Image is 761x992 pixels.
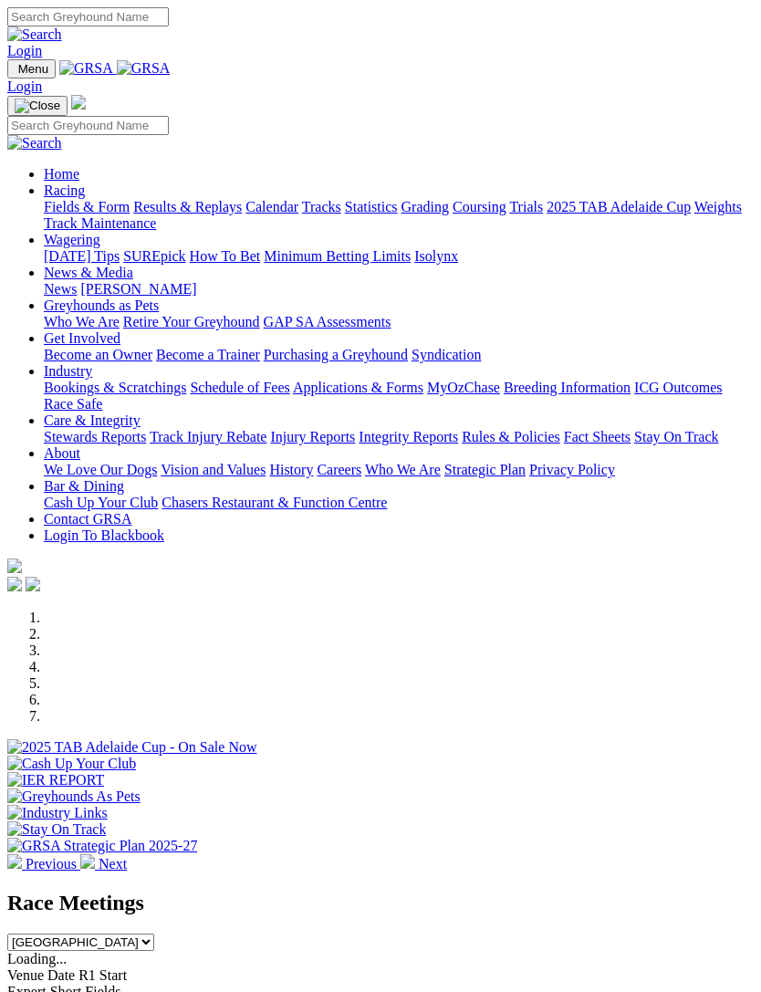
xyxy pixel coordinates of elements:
[80,854,95,869] img: chevron-right-pager-white.svg
[529,462,615,477] a: Privacy Policy
[401,199,449,214] a: Grading
[7,96,68,116] button: Toggle navigation
[7,135,62,151] img: Search
[7,838,197,854] img: GRSA Strategic Plan 2025-27
[44,199,754,232] div: Racing
[44,281,77,297] a: News
[44,495,754,511] div: Bar & Dining
[453,199,506,214] a: Coursing
[44,314,754,330] div: Greyhounds as Pets
[26,856,77,872] span: Previous
[44,462,157,477] a: We Love Our Dogs
[44,314,120,329] a: Who We Are
[133,199,242,214] a: Results & Replays
[44,429,146,444] a: Stewards Reports
[264,347,408,362] a: Purchasing a Greyhound
[634,429,718,444] a: Stay On Track
[44,183,85,198] a: Racing
[44,166,79,182] a: Home
[99,856,127,872] span: Next
[150,429,266,444] a: Track Injury Rebate
[44,199,130,214] a: Fields & Form
[44,462,754,478] div: About
[44,380,754,412] div: Industry
[44,429,754,445] div: Care & Integrity
[414,248,458,264] a: Isolynx
[44,445,80,461] a: About
[7,821,106,838] img: Stay On Track
[44,232,100,247] a: Wagering
[7,43,42,58] a: Login
[7,739,257,756] img: 2025 TAB Adelaide Cup - On Sale Now
[7,756,136,772] img: Cash Up Your Club
[7,951,67,966] span: Loading...
[7,7,169,26] input: Search
[123,248,185,264] a: SUREpick
[462,429,560,444] a: Rules & Policies
[7,805,108,821] img: Industry Links
[80,281,196,297] a: [PERSON_NAME]
[504,380,631,395] a: Breeding Information
[44,511,131,527] a: Contact GRSA
[564,429,631,444] a: Fact Sheets
[345,199,398,214] a: Statistics
[123,314,260,329] a: Retire Your Greyhound
[190,380,289,395] a: Schedule of Fees
[365,462,441,477] a: Who We Are
[44,412,141,428] a: Care & Integrity
[190,248,261,264] a: How To Bet
[7,788,141,805] img: Greyhounds As Pets
[26,577,40,591] img: twitter.svg
[44,281,754,298] div: News & Media
[7,559,22,573] img: logo-grsa-white.png
[412,347,481,362] a: Syndication
[509,199,543,214] a: Trials
[694,199,742,214] a: Weights
[59,60,113,77] img: GRSA
[302,199,341,214] a: Tracks
[18,62,48,76] span: Menu
[359,429,458,444] a: Integrity Reports
[427,380,500,395] a: MyOzChase
[44,298,159,313] a: Greyhounds as Pets
[44,215,156,231] a: Track Maintenance
[44,265,133,280] a: News & Media
[80,856,127,872] a: Next
[117,60,171,77] img: GRSA
[162,495,387,510] a: Chasers Restaurant & Function Centre
[44,347,754,363] div: Get Involved
[270,429,355,444] a: Injury Reports
[7,78,42,94] a: Login
[444,462,526,477] a: Strategic Plan
[264,314,391,329] a: GAP SA Assessments
[264,248,411,264] a: Minimum Betting Limits
[44,478,124,494] a: Bar & Dining
[7,967,44,983] span: Venue
[7,26,62,43] img: Search
[7,772,104,788] img: IER REPORT
[15,99,60,113] img: Close
[47,967,75,983] span: Date
[44,495,158,510] a: Cash Up Your Club
[78,967,127,983] span: R1 Start
[156,347,260,362] a: Become a Trainer
[7,116,169,135] input: Search
[7,59,56,78] button: Toggle navigation
[44,248,754,265] div: Wagering
[293,380,423,395] a: Applications & Forms
[44,248,120,264] a: [DATE] Tips
[317,462,361,477] a: Careers
[44,527,164,543] a: Login To Blackbook
[71,95,86,110] img: logo-grsa-white.png
[44,396,102,412] a: Race Safe
[44,330,120,346] a: Get Involved
[547,199,691,214] a: 2025 TAB Adelaide Cup
[44,380,186,395] a: Bookings & Scratchings
[269,462,313,477] a: History
[7,854,22,869] img: chevron-left-pager-white.svg
[44,363,92,379] a: Industry
[245,199,298,214] a: Calendar
[44,347,152,362] a: Become an Owner
[634,380,722,395] a: ICG Outcomes
[7,856,80,872] a: Previous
